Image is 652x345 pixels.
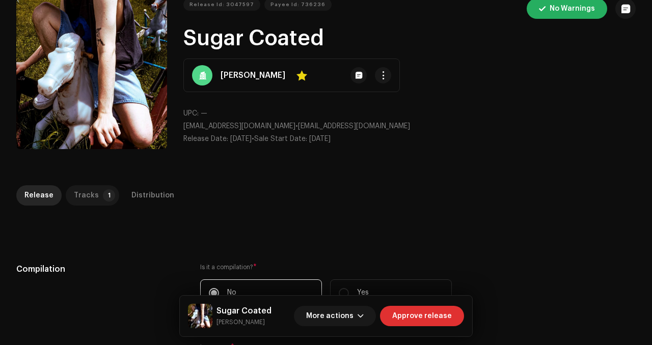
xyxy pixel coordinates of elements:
[201,110,207,117] span: —
[183,135,228,142] span: Release Date:
[131,185,174,206] div: Distribution
[380,306,464,326] button: Approve release
[221,69,285,81] strong: [PERSON_NAME]
[183,27,636,50] h1: Sugar Coated
[183,121,636,132] p: •
[188,304,212,328] img: 1cc69898-2de9-44ef-9530-36a392d8e8a7
[16,263,184,275] h5: Compilation
[298,123,410,130] span: [EMAIL_ADDRESS][DOMAIN_NAME]
[254,135,307,142] span: Sale Start Date:
[357,287,369,298] p: Yes
[294,306,376,326] button: More actions
[216,305,271,317] h5: Sugar Coated
[227,287,236,298] p: No
[183,135,254,142] span: •
[200,263,452,271] label: Is it a compilation?
[392,306,452,326] span: Approve release
[183,123,295,130] span: [EMAIL_ADDRESS][DOMAIN_NAME]
[216,317,271,327] small: Sugar Coated
[306,306,354,326] span: More actions
[183,110,199,117] span: UPC:
[230,135,252,142] span: [DATE]
[309,135,331,142] span: [DATE]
